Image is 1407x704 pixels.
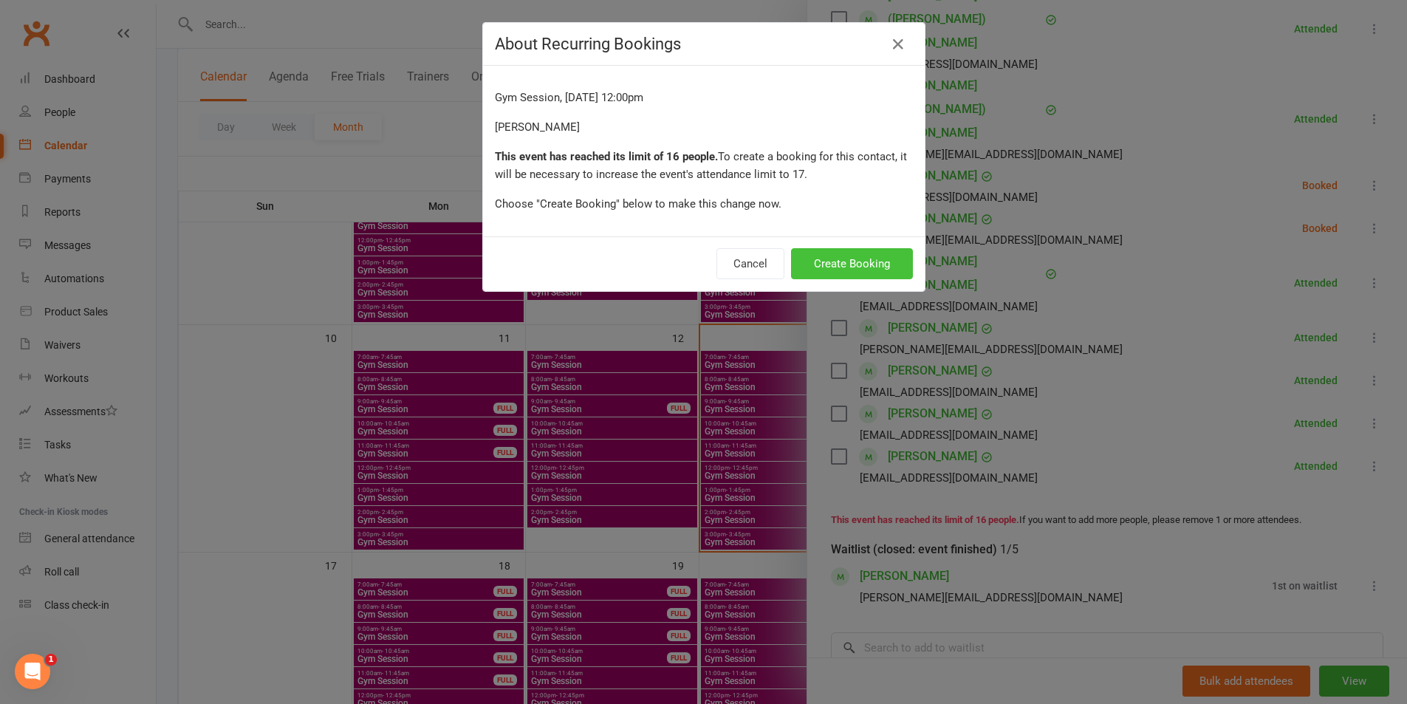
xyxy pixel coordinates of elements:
span: [PERSON_NAME] [495,120,580,134]
span: Gym Session, [DATE] 12:00pm [495,91,643,104]
strong: This event has reached its limit of 16 people. [495,150,718,163]
button: Cancel [716,248,784,279]
iframe: Intercom live chat [15,654,50,689]
span: To create a booking for this contact, it will be necessary to increase the event's attendance lim... [495,150,907,181]
span: Choose "Create Booking" below to make this change now. [495,197,781,211]
span: 1 [45,654,57,666]
button: Close [886,33,910,56]
h4: About Recurring Bookings [495,35,913,53]
button: Create Booking [791,248,913,279]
